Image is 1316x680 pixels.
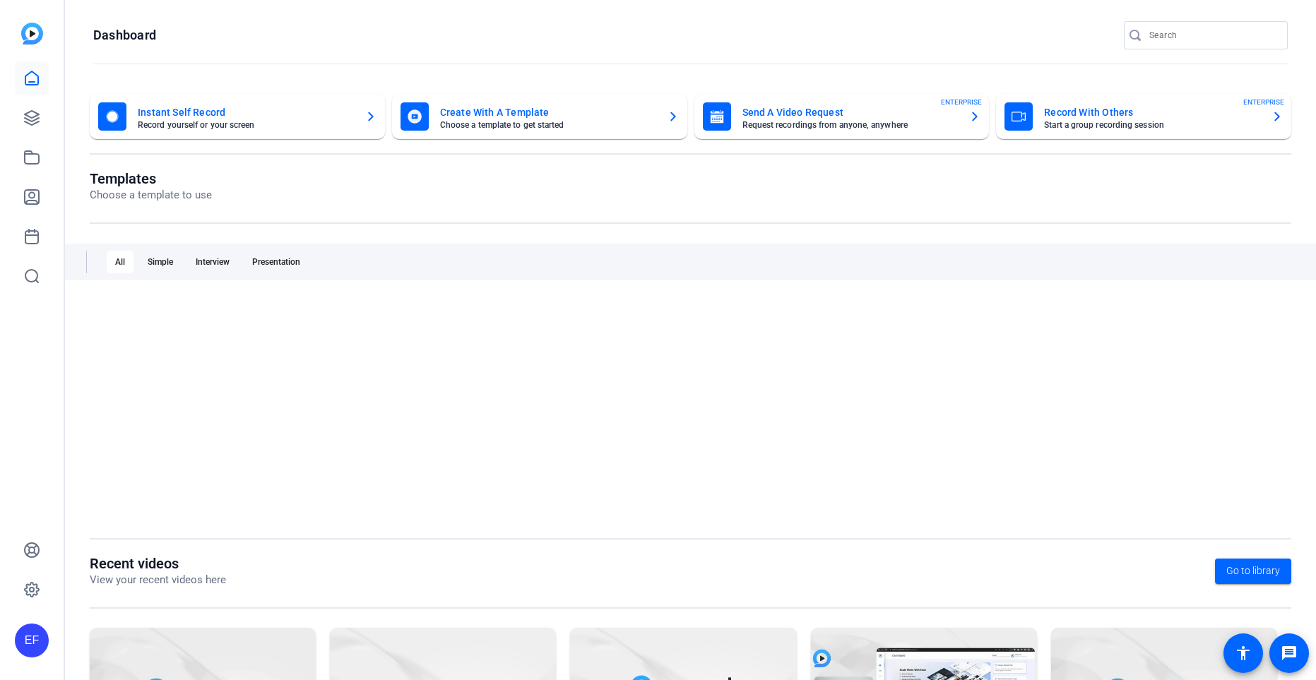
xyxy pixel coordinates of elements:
[138,121,354,129] mat-card-subtitle: Record yourself or your screen
[1226,563,1280,578] span: Go to library
[941,97,982,107] span: ENTERPRISE
[440,104,656,121] mat-card-title: Create With A Template
[93,27,156,44] h1: Dashboard
[90,572,226,588] p: View your recent videos here
[1235,645,1252,662] mat-icon: accessibility
[694,94,990,139] button: Send A Video RequestRequest recordings from anyone, anywhereENTERPRISE
[996,94,1291,139] button: Record With OthersStart a group recording sessionENTERPRISE
[138,104,354,121] mat-card-title: Instant Self Record
[107,251,134,273] div: All
[90,555,226,572] h1: Recent videos
[1215,559,1291,584] a: Go to library
[90,94,385,139] button: Instant Self RecordRecord yourself or your screen
[440,121,656,129] mat-card-subtitle: Choose a template to get started
[1281,645,1298,662] mat-icon: message
[244,251,309,273] div: Presentation
[139,251,182,273] div: Simple
[1243,97,1284,107] span: ENTERPRISE
[90,187,212,203] p: Choose a template to use
[1044,104,1260,121] mat-card-title: Record With Others
[1044,121,1260,129] mat-card-subtitle: Start a group recording session
[187,251,238,273] div: Interview
[742,104,959,121] mat-card-title: Send A Video Request
[742,121,959,129] mat-card-subtitle: Request recordings from anyone, anywhere
[21,23,43,44] img: blue-gradient.svg
[392,94,687,139] button: Create With A TemplateChoose a template to get started
[1149,27,1276,44] input: Search
[90,170,212,187] h1: Templates
[15,624,49,657] div: EF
